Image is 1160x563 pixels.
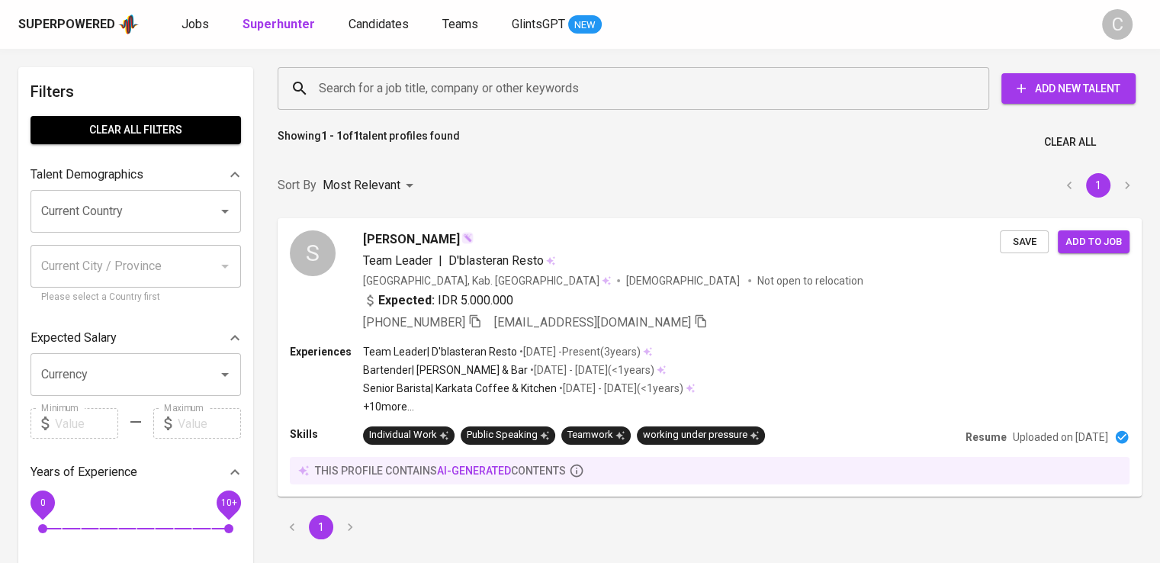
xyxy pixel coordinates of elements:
[309,515,333,539] button: page 1
[31,159,241,190] div: Talent Demographics
[40,497,45,508] span: 0
[1086,173,1110,198] button: page 1
[363,399,695,414] p: +10 more ...
[1044,133,1096,152] span: Clear All
[363,381,557,396] p: Senior Barista | Karkata Coffee & Kitchen
[369,428,448,442] div: Individual Work
[182,17,209,31] span: Jobs
[290,426,363,442] p: Skills
[1055,173,1142,198] nav: pagination navigation
[18,13,139,36] a: Superpoweredapp logo
[41,290,230,305] p: Please select a Country first
[31,329,117,347] p: Expected Salary
[512,15,602,34] a: GlintsGPT NEW
[439,252,442,270] span: |
[214,201,236,222] button: Open
[349,15,412,34] a: Candidates
[43,121,229,140] span: Clear All filters
[517,344,641,359] p: • [DATE] - Present ( 3 years )
[442,17,478,31] span: Teams
[528,362,654,378] p: • [DATE] - [DATE] ( <1 years )
[182,15,212,34] a: Jobs
[1007,233,1041,251] span: Save
[349,17,409,31] span: Candidates
[363,344,517,359] p: Team Leader | D'blasteran Resto
[494,315,691,330] span: [EMAIL_ADDRESS][DOMAIN_NAME]
[321,130,342,142] b: 1 - 1
[31,79,241,104] h6: Filters
[290,344,363,359] p: Experiences
[278,515,365,539] nav: pagination navigation
[437,465,511,477] span: AI-generated
[1065,233,1122,251] span: Add to job
[467,428,549,442] div: Public Speaking
[643,428,759,442] div: working under pressure
[278,128,460,156] p: Showing of talent profiles found
[31,166,143,184] p: Talent Demographics
[178,408,241,439] input: Value
[448,253,544,268] span: D'blasteran Resto
[757,273,863,288] p: Not open to relocation
[626,273,742,288] span: [DEMOGRAPHIC_DATA]
[363,273,611,288] div: [GEOGRAPHIC_DATA], Kab. [GEOGRAPHIC_DATA]
[363,253,432,268] span: Team Leader
[353,130,359,142] b: 1
[442,15,481,34] a: Teams
[378,291,435,310] b: Expected:
[1038,128,1102,156] button: Clear All
[557,381,683,396] p: • [DATE] - [DATE] ( <1 years )
[214,364,236,385] button: Open
[323,172,419,200] div: Most Relevant
[363,315,465,330] span: [PHONE_NUMBER]
[1001,73,1136,104] button: Add New Talent
[1014,79,1123,98] span: Add New Talent
[512,17,565,31] span: GlintsGPT
[55,408,118,439] input: Value
[568,18,602,33] span: NEW
[567,428,625,442] div: Teamwork
[18,16,115,34] div: Superpowered
[363,230,460,249] span: [PERSON_NAME]
[1000,230,1049,254] button: Save
[966,429,1007,445] p: Resume
[461,232,474,244] img: magic_wand.svg
[1102,9,1133,40] div: C
[31,463,137,481] p: Years of Experience
[278,218,1142,497] a: S[PERSON_NAME]Team Leader|D'blasteran Resto[GEOGRAPHIC_DATA], Kab. [GEOGRAPHIC_DATA][DEMOGRAPHIC_...
[315,463,566,478] p: this profile contains contents
[31,323,241,353] div: Expected Salary
[243,15,318,34] a: Superhunter
[243,17,315,31] b: Superhunter
[363,362,528,378] p: Bartender | [PERSON_NAME] & Bar
[278,176,317,195] p: Sort By
[290,230,336,276] div: S
[31,116,241,144] button: Clear All filters
[220,497,236,508] span: 10+
[31,457,241,487] div: Years of Experience
[118,13,139,36] img: app logo
[1058,230,1129,254] button: Add to job
[1013,429,1108,445] p: Uploaded on [DATE]
[323,176,400,195] p: Most Relevant
[363,291,513,310] div: IDR 5.000.000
